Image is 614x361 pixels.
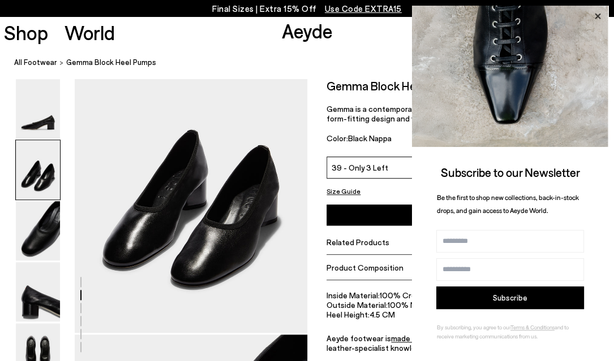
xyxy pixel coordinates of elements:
li: 100% Nappa Leather [327,300,594,310]
span: Related Products [327,237,389,247]
a: made in [GEOGRAPHIC_DATA] [391,333,501,343]
a: Terms & Conditions [510,324,555,330]
span: Navigate to /collections/ss25-final-sizes [325,3,402,14]
img: ca3f721fb6ff708a270709c41d776025.jpg [412,6,608,147]
a: World [65,23,115,42]
button: Subscribe [436,286,584,309]
img: Gemma Block Heel Pumps - Image 3 [16,201,60,260]
span: 39 - Only 3 Left [332,162,388,173]
h2: Gemma Block Heel Pumps [327,79,463,93]
div: Color: [327,133,503,146]
li: 100% Cross Breed Lamb Leather [327,290,594,300]
nav: breadcrumb [14,47,614,79]
span: Inside Material: [327,290,380,300]
span: Outside Material: [327,300,388,310]
span: Gemma Block Heel Pumps [66,56,156,68]
span: with generations of leather-specialist knowledge in family-run factories. [327,333,572,353]
img: Gemma Block Heel Pumps - Image 4 [16,262,60,321]
span: Product Composition [327,263,403,272]
img: Gemma Block Heel Pumps - Image 2 [16,140,60,199]
img: Gemma Block Heel Pumps - Image 1 [16,79,60,138]
li: 4.5 CM [327,310,594,319]
button: Add to Cart [327,205,594,225]
span: Aeyde footwear is [327,333,391,343]
a: Shop [4,23,48,42]
button: Size Guide [327,184,360,198]
span: Subscribe to our Newsletter [441,165,580,179]
span: Be the first to shop new collections, back-in-stock drops, and gain access to Aeyde World. [437,193,579,214]
p: Final Sizes | Extra 15% Off [212,2,402,16]
span: Heel Height: [327,310,370,319]
a: All Footwear [14,56,57,68]
p: Gemma is a contemporary evolution of our ballerina shape, defined by its form-fitting design and ... [327,104,594,123]
span: Black Nappa [348,133,392,143]
a: Aeyde [281,19,332,42]
span: By subscribing, you agree to our [437,324,510,330]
